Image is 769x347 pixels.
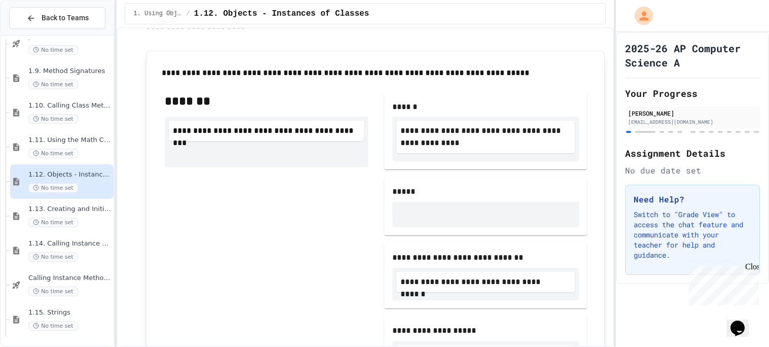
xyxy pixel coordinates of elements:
span: 1.12. Objects - Instances of Classes [194,8,370,20]
span: 1.10. Calling Class Methods [28,101,112,110]
span: No time set [28,321,78,331]
span: Calling Instance Methods - Topic 1.14 [28,274,112,283]
span: 1.14. Calling Instance Methods [28,239,112,248]
h2: Assignment Details [625,146,760,160]
span: 1.12. Objects - Instances of Classes [28,170,112,179]
iframe: chat widget [685,262,759,305]
span: 1.13. Creating and Initializing Objects: Constructors [28,205,112,214]
span: 1.11. Using the Math Class [28,136,112,145]
span: No time set [28,218,78,227]
button: Back to Teams [9,7,105,29]
div: [PERSON_NAME] [628,109,757,118]
div: No due date set [625,164,760,177]
span: No time set [28,287,78,296]
h1: 2025-26 AP Computer Science A [625,41,760,70]
span: No time set [28,183,78,193]
div: Chat with us now!Close [4,4,70,64]
iframe: chat widget [726,306,759,337]
div: My Account [624,4,655,27]
div: [EMAIL_ADDRESS][DOMAIN_NAME] [628,118,757,126]
span: 1.9. Method Signatures [28,67,112,76]
span: No time set [28,80,78,89]
h2: Your Progress [625,86,760,100]
span: 1.15. Strings [28,308,112,317]
span: No time set [28,114,78,124]
span: No time set [28,252,78,262]
span: No time set [28,149,78,158]
span: No time set [28,45,78,55]
h3: Need Help? [634,193,751,205]
span: / [186,10,190,18]
span: 1. Using Objects and Methods [133,10,182,18]
span: Back to Teams [42,13,89,23]
p: Switch to "Grade View" to access the chat feature and communicate with your teacher for help and ... [634,210,751,260]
